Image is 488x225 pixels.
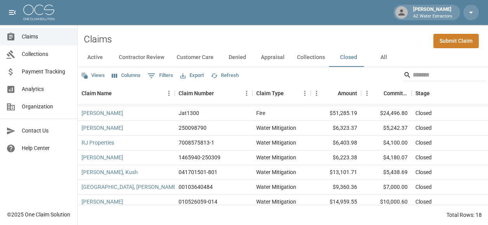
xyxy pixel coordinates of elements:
[256,124,296,132] div: Water Mitigation
[22,144,71,152] span: Help Center
[415,183,432,191] div: Closed
[82,183,178,191] a: [GEOGRAPHIC_DATA], [PERSON_NAME]
[256,82,284,104] div: Claim Type
[311,106,361,121] div: $51,285.19
[78,48,488,67] div: dynamic tabs
[22,50,71,58] span: Collections
[361,82,412,104] div: Committed Amount
[252,82,311,104] div: Claim Type
[256,198,296,206] div: Water Mitigation
[209,70,241,82] button: Refresh
[415,109,432,117] div: Closed
[78,48,113,67] button: Active
[23,5,54,20] img: ocs-logo-white-transparent.png
[5,5,20,20] button: open drawer
[311,165,361,180] div: $13,101.71
[82,124,123,132] a: [PERSON_NAME]
[241,87,252,99] button: Menu
[311,136,361,150] div: $6,403.98
[256,109,265,117] div: Fire
[410,5,455,19] div: [PERSON_NAME]
[170,48,220,67] button: Customer Care
[179,109,199,117] div: Jat1300
[82,153,123,161] a: [PERSON_NAME]
[178,70,206,82] button: Export
[22,127,71,135] span: Contact Us
[284,88,295,99] button: Sort
[403,69,486,83] div: Search
[110,70,142,82] button: Select columns
[366,48,401,67] button: All
[331,48,366,67] button: Closed
[361,195,412,209] div: $10,000.60
[415,198,432,206] div: Closed
[256,139,296,147] div: Water Mitigation
[179,183,213,191] div: 00103640484
[82,139,114,147] a: RJ Properties
[82,168,138,176] a: [PERSON_NAME], Kush
[311,121,361,136] div: $6,323.37
[291,48,331,67] button: Collections
[373,88,384,99] button: Sort
[415,139,432,147] div: Closed
[338,82,357,104] div: Amount
[311,195,361,209] div: $14,959.55
[175,82,252,104] div: Claim Number
[179,139,214,147] div: 7008575813-1
[82,82,112,104] div: Claim Name
[384,82,408,104] div: Committed Amount
[179,153,221,161] div: 1465940-250309
[113,48,170,67] button: Contractor Review
[7,211,70,218] div: © 2025 One Claim Solution
[256,183,296,191] div: Water Mitigation
[361,106,412,121] div: $24,496.80
[361,180,412,195] div: $7,000.00
[361,150,412,165] div: $4,180.07
[299,87,311,99] button: Menu
[22,103,71,111] span: Organization
[415,124,432,132] div: Closed
[415,82,430,104] div: Stage
[415,153,432,161] div: Closed
[327,88,338,99] button: Sort
[256,153,296,161] div: Water Mitigation
[361,87,373,99] button: Menu
[361,121,412,136] div: $5,242.37
[179,82,214,104] div: Claim Number
[255,48,291,67] button: Appraisal
[256,168,296,176] div: Water Mitigation
[112,88,123,99] button: Sort
[433,34,479,48] a: Submit Claim
[22,33,71,41] span: Claims
[79,70,107,82] button: Views
[22,85,71,93] span: Analytics
[146,70,175,82] button: Show filters
[78,82,175,104] div: Claim Name
[220,48,255,67] button: Denied
[415,168,432,176] div: Closed
[214,88,225,99] button: Sort
[311,87,322,99] button: Menu
[179,198,217,206] div: 010526059-014
[361,136,412,150] div: $4,100.00
[22,68,71,76] span: Payment Tracking
[179,168,217,176] div: 041701501-801
[413,13,452,20] p: AZ Water Extractors
[311,82,361,104] div: Amount
[84,34,112,45] h2: Claims
[82,109,123,117] a: [PERSON_NAME]
[446,211,482,219] div: Total Rows: 18
[82,198,123,206] a: [PERSON_NAME]
[361,165,412,180] div: $5,438.69
[163,87,175,99] button: Menu
[179,124,207,132] div: 250098790
[311,150,361,165] div: $6,223.38
[311,180,361,195] div: $9,360.36
[430,88,441,99] button: Sort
